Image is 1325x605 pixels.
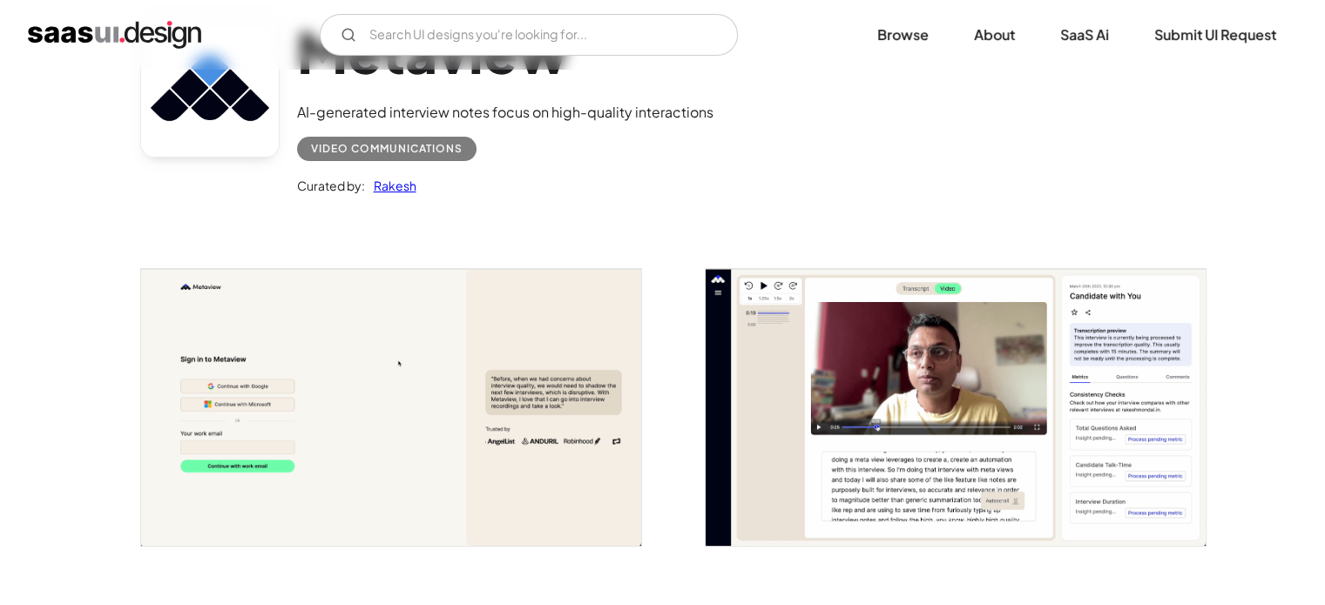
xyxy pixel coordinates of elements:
a: open lightbox [141,269,641,546]
a: About [953,16,1036,54]
form: Email Form [320,14,738,56]
img: 641ea575a274e5ba0e2e8a79_metaview%20-%20Main%20Inteview%20Screen.png [706,269,1206,546]
input: Search UI designs you're looking for... [320,14,738,56]
a: home [28,21,201,49]
a: Submit UI Request [1133,16,1297,54]
a: Rakesh [365,175,416,196]
a: SaaS Ai [1039,16,1130,54]
a: open lightbox [706,269,1206,546]
h1: Metaview [297,18,713,85]
a: Browse [856,16,950,54]
div: Video Communications [311,138,463,159]
div: Curated by: [297,175,365,196]
img: 641ea575e5406cfae1a4e25e_metaview%20-%20Sign%20In.png [141,269,641,546]
div: AI-generated interview notes focus on high-quality interactions [297,102,713,123]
